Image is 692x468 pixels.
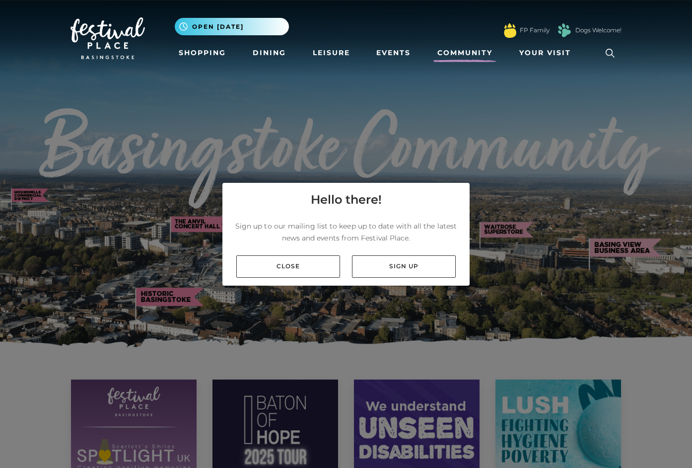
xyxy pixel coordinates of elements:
a: Dogs Welcome! [575,26,622,35]
h4: Hello there! [311,191,382,209]
a: Community [433,44,496,62]
a: FP Family [520,26,550,35]
span: Your Visit [519,48,571,58]
p: Sign up to our mailing list to keep up to date with all the latest news and events from Festival ... [230,220,462,244]
a: Close [236,255,340,278]
a: Sign up [352,255,456,278]
a: Events [372,44,415,62]
a: Shopping [175,44,230,62]
a: Leisure [309,44,354,62]
a: Your Visit [515,44,580,62]
img: Festival Place Logo [70,17,145,59]
a: Dining [249,44,290,62]
span: Open [DATE] [192,22,244,31]
button: Open [DATE] [175,18,289,35]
